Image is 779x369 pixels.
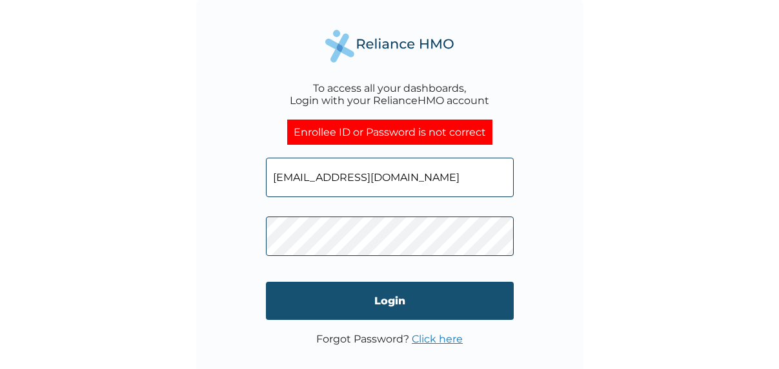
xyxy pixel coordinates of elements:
img: Reliance Health's Logo [325,30,454,63]
input: Login [266,282,514,320]
input: Email address or HMO ID [266,158,514,197]
div: To access all your dashboards, Login with your RelianceHMO account [290,82,489,107]
p: Forgot Password? [316,333,463,345]
div: Enrollee ID or Password is not correct [287,120,492,145]
a: Click here [412,333,463,345]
